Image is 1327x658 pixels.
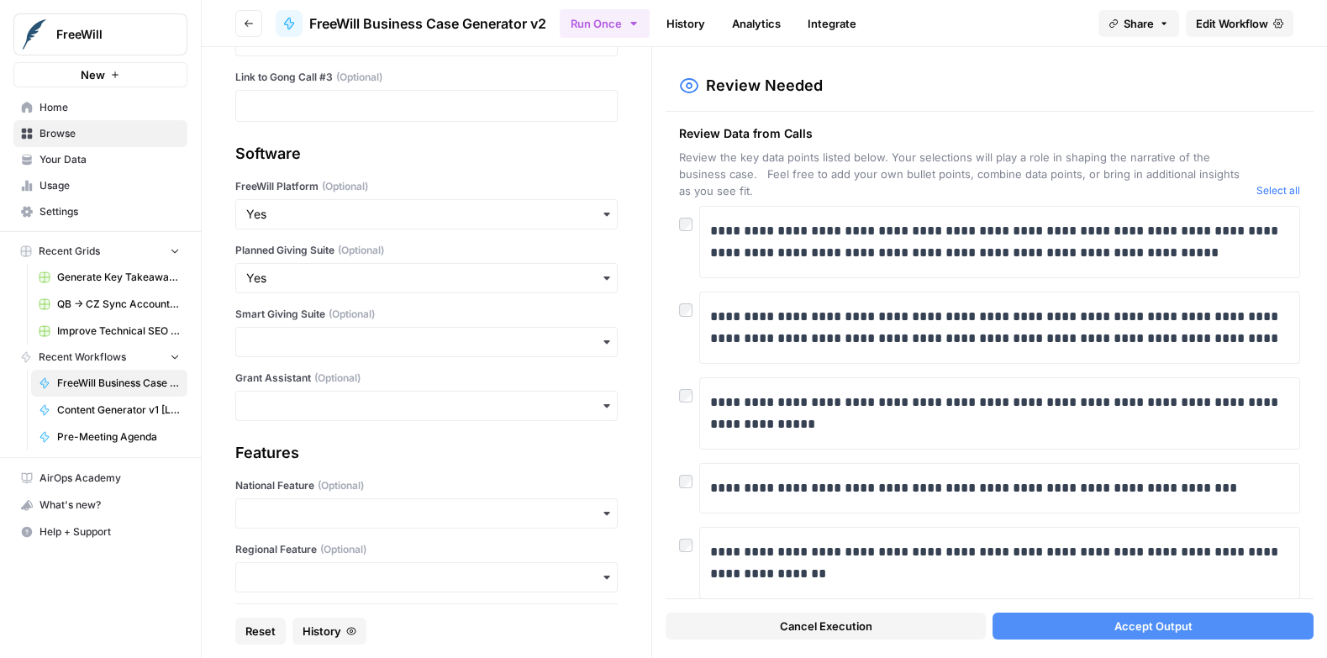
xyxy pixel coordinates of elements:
[722,10,791,37] a: Analytics
[13,519,187,545] button: Help + Support
[246,206,607,223] input: Yes
[309,13,546,34] span: FreeWill Business Case Generator v2
[320,542,366,557] span: (Optional)
[235,542,618,557] label: Regional Feature
[13,172,187,199] a: Usage
[31,291,187,318] a: QB -> CZ Sync Account Matching
[798,10,866,37] a: Integrate
[39,100,180,115] span: Home
[57,270,180,285] span: Generate Key Takeaways from Webinar Transcripts
[57,297,180,312] span: QB -> CZ Sync Account Matching
[1186,10,1293,37] a: Edit Workflow
[57,429,180,445] span: Pre-Meeting Agenda
[679,125,1250,142] span: Review Data from Calls
[14,492,187,518] div: What's new?
[13,13,187,55] button: Workspace: FreeWill
[39,244,100,259] span: Recent Grids
[235,307,618,322] label: Smart Giving Suite
[56,26,158,43] span: FreeWill
[235,243,618,258] label: Planned Giving Suite
[13,239,187,264] button: Recent Grids
[31,397,187,424] a: Content Generator v1 [LIVE]
[245,623,276,640] span: Reset
[13,492,187,519] button: What's new?
[235,618,286,645] button: Reset
[1256,182,1300,199] button: Select all
[19,19,50,50] img: FreeWill Logo
[679,149,1250,199] span: Review the key data points listed below. Your selections will play a role in shaping the narrativ...
[292,618,366,645] button: History
[706,74,823,97] h2: Review Needed
[31,264,187,291] a: Generate Key Takeaways from Webinar Transcripts
[13,198,187,225] a: Settings
[39,152,180,167] span: Your Data
[336,70,382,85] span: (Optional)
[39,471,180,486] span: AirOps Academy
[1196,15,1268,32] span: Edit Workflow
[13,146,187,173] a: Your Data
[57,324,180,339] span: Improve Technical SEO for Page
[235,179,618,194] label: FreeWill Platform
[39,178,180,193] span: Usage
[338,243,384,258] span: (Optional)
[303,623,341,640] span: History
[246,270,607,287] input: Yes
[235,142,618,166] div: Software
[39,350,126,365] span: Recent Workflows
[31,318,187,345] a: Improve Technical SEO for Page
[779,618,872,634] span: Cancel Execution
[235,371,618,386] label: Grant Assistant
[13,120,187,147] a: Browse
[39,126,180,141] span: Browse
[81,66,105,83] span: New
[13,94,187,121] a: Home
[13,465,187,492] a: AirOps Academy
[318,478,364,493] span: (Optional)
[322,179,368,194] span: (Optional)
[57,376,180,391] span: FreeWill Business Case Generator v2
[235,441,618,465] div: Features
[1114,618,1193,634] span: Accept Output
[31,370,187,397] a: FreeWill Business Case Generator v2
[235,478,618,493] label: National Feature
[276,10,546,37] a: FreeWill Business Case Generator v2
[993,613,1314,640] button: Accept Output
[235,70,618,85] label: Link to Gong Call #3
[1098,10,1179,37] button: Share
[39,524,180,540] span: Help + Support
[1124,15,1154,32] span: Share
[329,307,375,322] span: (Optional)
[39,204,180,219] span: Settings
[31,424,187,450] a: Pre-Meeting Agenda
[656,10,715,37] a: History
[560,9,650,38] button: Run Once
[314,371,361,386] span: (Optional)
[666,613,987,640] button: Cancel Execution
[13,62,187,87] button: New
[13,345,187,370] button: Recent Workflows
[57,403,180,418] span: Content Generator v1 [LIVE]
